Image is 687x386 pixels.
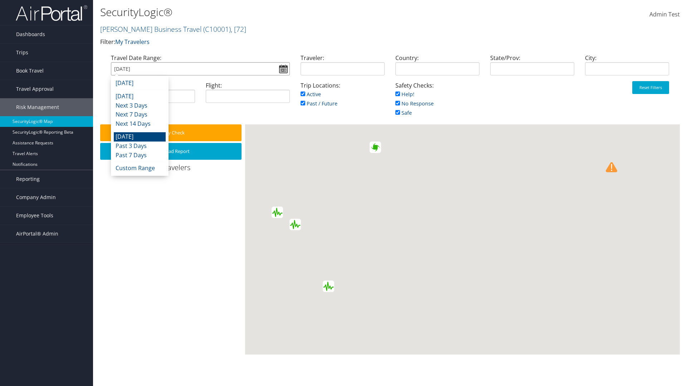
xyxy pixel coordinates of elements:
span: Risk Management [16,98,59,116]
div: Flight: [200,81,295,109]
span: ( C10001 ) [203,24,231,34]
a: My Travelers [115,38,150,46]
span: AirPortal® Admin [16,225,58,243]
a: Active [301,91,321,98]
a: Admin Test [649,4,680,26]
a: Help! [395,91,414,98]
span: , [ 72 ] [231,24,246,34]
span: Admin Test [649,10,680,18]
span: Book Travel [16,62,44,80]
span: Dashboards [16,25,45,43]
span: Company Admin [16,188,56,206]
div: Trip Locations: [295,81,390,115]
li: Next 14 Days [114,119,166,129]
li: Past 3 Days [114,142,166,151]
div: State/Prov: [485,54,580,81]
span: Trips [16,44,28,61]
div: Safety Checks: [390,81,485,124]
button: Reset Filters [632,81,669,94]
h1: SecurityLogic® [100,5,487,20]
li: Past 7 Days [114,151,166,160]
li: Next 7 Days [114,110,166,119]
span: Travel Approval [16,80,54,98]
a: Safe [395,109,412,116]
button: Safety Check [100,124,242,141]
li: [DATE] [114,132,166,142]
img: airportal-logo.png [16,5,87,21]
li: Custom Range [114,164,166,173]
div: Country: [390,54,485,81]
div: Travel Date Range: [106,54,295,81]
div: Air/Hotel/Rail: [106,81,200,109]
a: No Response [395,100,434,107]
p: Filter: [100,38,487,47]
span: Reporting [16,170,40,188]
div: Green earthquake alert (Magnitude 4.6M, Depth:35km) in Guatemala 28/08/2025 14:46 UTC, 130 thousa... [272,207,283,218]
div: Green earthquake alert (Magnitude 4.5M, Depth:10km) in Costa Rica 28/08/2025 07:03 UTC, 2 thousan... [289,219,301,230]
a: Past / Future [301,100,337,107]
li: [DATE] [114,92,166,101]
div: Green earthquake alert (Magnitude 4.8M, Depth:260.716km) in Argentina 28/08/2025 17:02 UTC, 130 t... [323,281,334,292]
div: Green alert for tropical cyclone FERNAND-25. Population affected by Category 1 (120 km/h) wind sp... [370,142,381,153]
button: Download Report [100,143,242,160]
div: 0 Travelers [100,163,245,176]
div: City: [580,54,674,81]
li: Next 3 Days [114,101,166,110]
li: [DATE] [114,79,166,88]
div: Traveler: [295,54,390,81]
a: [PERSON_NAME] Business Travel [100,24,246,34]
span: Employee Tools [16,207,53,224]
